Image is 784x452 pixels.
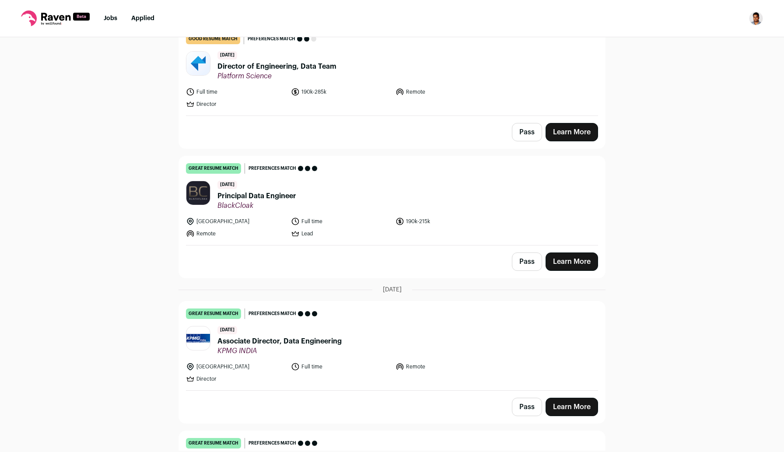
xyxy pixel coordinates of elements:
li: [GEOGRAPHIC_DATA] [186,217,286,226]
li: Full time [291,362,391,371]
span: [DATE] [217,51,237,60]
a: Learn More [546,252,598,271]
button: Pass [512,398,542,416]
li: Lead [291,229,391,238]
span: [DATE] [217,326,237,334]
a: great resume match Preferences match [DATE] Associate Director, Data Engineering KPMG INDIA [GEOG... [179,301,605,390]
a: Jobs [104,15,117,21]
button: Open dropdown [749,11,763,25]
span: Preferences match [248,164,296,173]
span: [DATE] [383,285,402,294]
li: Full time [291,217,391,226]
span: Director of Engineering, Data Team [217,61,336,72]
li: 190k-215k [395,217,495,226]
span: KPMG INDIA [217,347,342,355]
li: Full time [186,88,286,96]
span: Principal Data Engineer [217,191,296,201]
div: great resume match [186,163,241,174]
a: Learn More [546,398,598,416]
span: Associate Director, Data Engineering [217,336,342,347]
img: 414ee962548d9eff61bb5c654a1182e663abc1b683245f73656471ec99465a4f.jpg [186,181,210,204]
li: Remote [395,88,495,96]
span: Preferences match [248,309,296,318]
li: Remote [186,229,286,238]
span: Platform Science [217,72,336,81]
button: Pass [512,252,542,271]
li: Director [186,100,286,109]
span: Preferences match [248,35,295,43]
span: BlackCloak [217,201,296,210]
a: great resume match Preferences match [DATE] Principal Data Engineer BlackCloak [GEOGRAPHIC_DATA] ... [179,156,605,245]
img: cdc95d3b8e576a30629b76d59c513f784c1272ad31f055e67c91f0bbcc1f5447.png [186,52,210,75]
div: great resume match [186,308,241,319]
img: 11011711-medium_jpg [749,11,763,25]
li: [GEOGRAPHIC_DATA] [186,362,286,371]
img: 7ea9f01fa33ec8a589a02caa6b8715e03e183626b7234556bc78a0cc62293ceb.jpg [186,334,210,343]
button: Pass [512,123,542,141]
a: Applied [131,15,154,21]
li: 190k-285k [291,88,391,96]
span: [DATE] [217,181,237,189]
span: Preferences match [248,439,296,448]
div: good resume match [186,34,240,44]
div: great resume match [186,438,241,448]
li: Director [186,375,286,383]
li: Remote [395,362,495,371]
a: Learn More [546,123,598,141]
a: good resume match Preferences match [DATE] Director of Engineering, Data Team Platform Science Fu... [179,27,605,116]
